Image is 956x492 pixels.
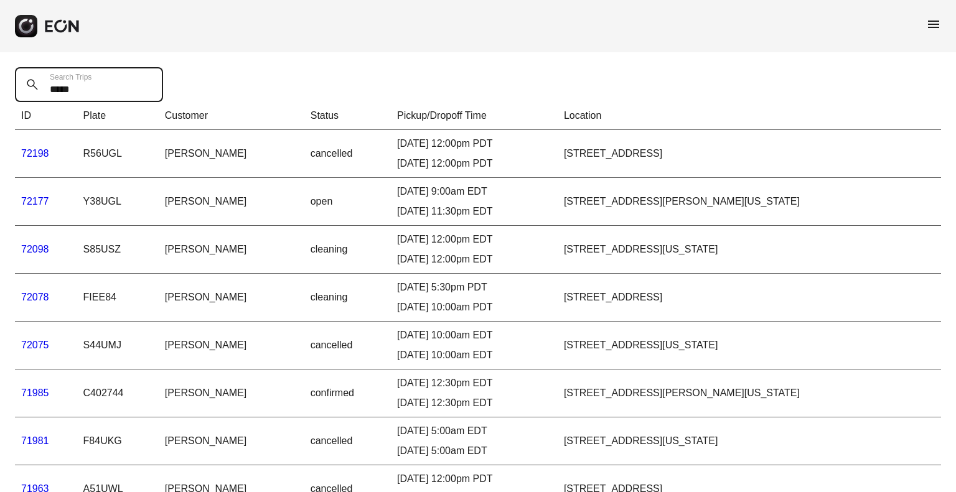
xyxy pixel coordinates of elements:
[558,178,941,226] td: [STREET_ADDRESS][PERSON_NAME][US_STATE]
[159,369,304,417] td: [PERSON_NAME]
[397,376,551,391] div: [DATE] 12:30pm EDT
[558,226,941,274] td: [STREET_ADDRESS][US_STATE]
[558,322,941,369] td: [STREET_ADDRESS][US_STATE]
[397,280,551,295] div: [DATE] 5:30pm PDT
[304,417,391,465] td: cancelled
[558,274,941,322] td: [STREET_ADDRESS]
[77,369,159,417] td: C402744
[304,178,391,226] td: open
[21,148,49,159] a: 72198
[77,274,159,322] td: FIEE84
[397,232,551,247] div: [DATE] 12:00pm EDT
[558,102,941,130] th: Location
[391,102,558,130] th: Pickup/Dropoff Time
[397,252,551,267] div: [DATE] 12:00pm EDT
[159,274,304,322] td: [PERSON_NAME]
[397,348,551,363] div: [DATE] 10:00am EDT
[77,322,159,369] td: S44UMJ
[397,424,551,439] div: [DATE] 5:00am EDT
[21,244,49,254] a: 72098
[558,417,941,465] td: [STREET_ADDRESS][US_STATE]
[397,443,551,458] div: [DATE] 5:00am EDT
[397,184,551,199] div: [DATE] 9:00am EDT
[304,274,391,322] td: cleaning
[21,340,49,350] a: 72075
[397,136,551,151] div: [DATE] 12:00pm PDT
[926,17,941,32] span: menu
[77,226,159,274] td: S85USZ
[397,328,551,343] div: [DATE] 10:00am EDT
[397,471,551,486] div: [DATE] 12:00pm PDT
[304,226,391,274] td: cleaning
[397,396,551,411] div: [DATE] 12:30pm EDT
[159,130,304,178] td: [PERSON_NAME]
[21,388,49,398] a: 71985
[397,204,551,219] div: [DATE] 11:30pm EDT
[77,130,159,178] td: R56UGL
[50,72,91,82] label: Search Trips
[304,322,391,369] td: cancelled
[159,417,304,465] td: [PERSON_NAME]
[304,102,391,130] th: Status
[77,102,159,130] th: Plate
[558,130,941,178] td: [STREET_ADDRESS]
[159,178,304,226] td: [PERSON_NAME]
[21,196,49,207] a: 72177
[77,417,159,465] td: F84UKG
[558,369,941,417] td: [STREET_ADDRESS][PERSON_NAME][US_STATE]
[21,292,49,302] a: 72078
[15,102,77,130] th: ID
[397,300,551,315] div: [DATE] 10:00am PDT
[304,130,391,178] td: cancelled
[159,322,304,369] td: [PERSON_NAME]
[159,102,304,130] th: Customer
[77,178,159,226] td: Y38UGL
[397,156,551,171] div: [DATE] 12:00pm PDT
[21,435,49,446] a: 71981
[159,226,304,274] td: [PERSON_NAME]
[304,369,391,417] td: confirmed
